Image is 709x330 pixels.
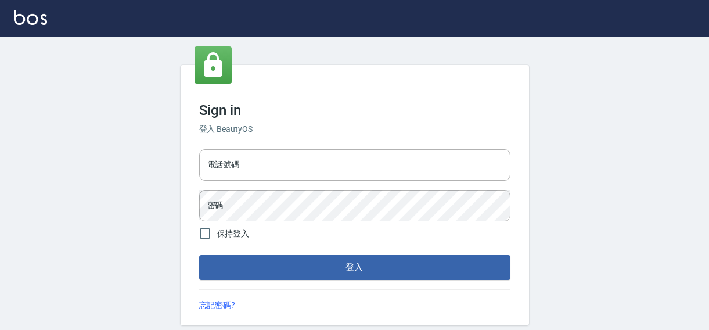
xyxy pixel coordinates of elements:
a: 忘記密碼? [199,299,236,311]
h6: 登入 BeautyOS [199,123,510,135]
span: 保持登入 [217,228,250,240]
img: Logo [14,10,47,25]
button: 登入 [199,255,510,279]
h3: Sign in [199,102,510,119]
